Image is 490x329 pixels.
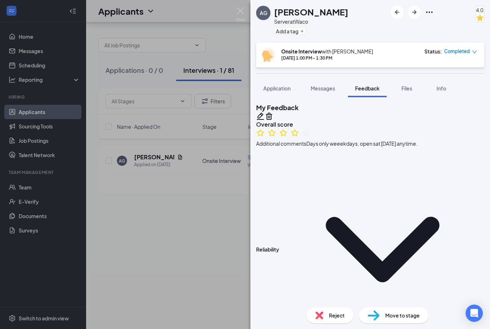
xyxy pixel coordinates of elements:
span: Reject [329,311,345,319]
svg: Ellipses [425,8,434,17]
svg: ArrowLeftNew [393,8,401,17]
svg: StarBorder [291,128,299,137]
span: Additional comments [256,140,306,147]
div: Status : [424,48,442,55]
h2: My Feedback [256,103,484,112]
span: down [472,50,477,55]
button: PlusAdd a tag [274,27,306,35]
span: Feedback [355,85,380,91]
div: Reliability [256,246,279,253]
svg: Pencil [256,112,265,121]
span: 4.0 [476,6,484,14]
span: Completed [444,48,470,55]
button: ArrowRight [408,6,421,19]
span: Info [437,85,446,91]
svg: ArrowRight [410,8,419,17]
svg: StarBorder [256,128,265,137]
div: Server at Waco [274,18,348,25]
span: Application [263,85,291,91]
h1: [PERSON_NAME] [274,6,348,18]
span: Messages [311,85,335,91]
svg: Plus [300,29,304,33]
span: Files [401,85,412,91]
h3: Overall score [256,121,484,128]
button: ArrowLeftNew [391,6,404,19]
span: Days only weeekdays, open sat [DATE] anytime. [306,140,418,147]
b: Onsite Interview [281,48,322,55]
span: Move to stage [385,311,420,319]
svg: StarBorder [268,128,276,137]
svg: Trash [265,112,273,121]
div: with [PERSON_NAME] [281,48,373,55]
svg: StarBorder [302,128,311,137]
div: Open Intercom Messenger [466,305,483,322]
svg: StarBorder [279,128,288,137]
div: AG [260,9,267,17]
div: [DATE] 1:00 PM - 1:30 PM [281,55,373,61]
